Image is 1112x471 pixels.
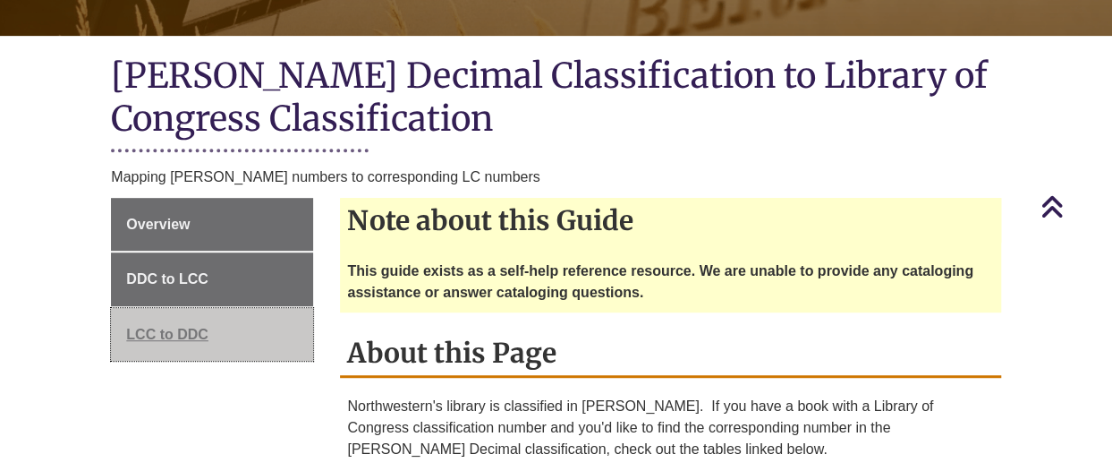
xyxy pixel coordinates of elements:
[111,198,313,362] div: Guide Page Menu
[126,327,208,342] span: LCC to DDC
[126,217,190,232] span: Overview
[111,253,313,306] a: DDC to LCC
[111,54,1000,144] h1: [PERSON_NAME] Decimal Classification to Library of Congress Classification
[347,263,973,300] strong: This guide exists as a self-help reference resource. We are unable to provide any cataloging assi...
[340,330,1000,378] h2: About this Page
[1040,194,1108,218] a: Back to Top
[126,271,208,287] span: DDC to LCC
[111,169,539,184] span: Mapping [PERSON_NAME] numbers to corresponding LC numbers
[111,198,313,252] a: Overview
[347,396,993,460] p: Northwestern's library is classified in [PERSON_NAME]. If you have a book with a Library of Congr...
[340,198,1000,243] h2: Note about this Guide
[111,308,313,362] a: LCC to DDC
